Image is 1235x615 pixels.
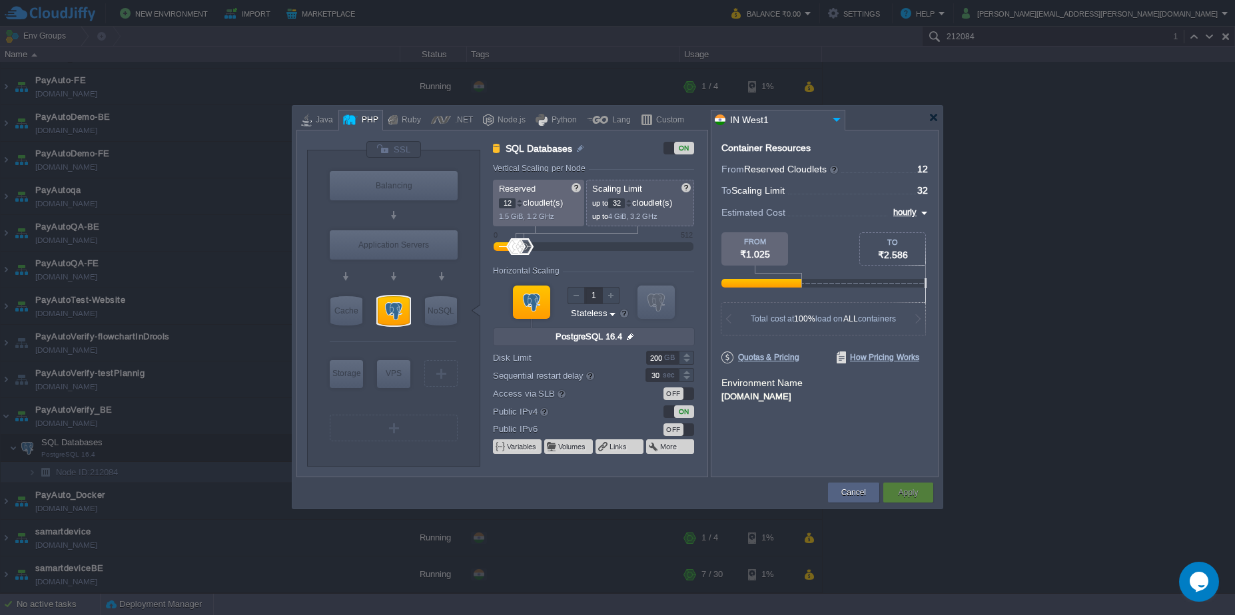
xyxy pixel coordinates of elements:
span: Reserved Cloudlets [744,164,839,174]
div: 0 [494,231,498,239]
div: Application Servers [330,230,458,260]
button: Volumes [558,441,587,452]
p: cloudlet(s) [592,194,689,208]
div: Node.js [494,110,526,130]
div: Horizontal Scaling [493,266,563,276]
div: Storage Containers [330,360,363,388]
label: Public IPv6 [493,422,628,436]
button: Cancel [841,486,866,499]
div: Balancing [330,171,458,200]
div: 512 [681,231,693,239]
div: Java [312,110,333,130]
button: Apply [898,486,918,499]
span: From [721,164,744,174]
span: up to [592,199,608,207]
div: Storage [330,360,363,387]
span: To [721,185,731,196]
span: 4 GiB, 3.2 GHz [608,212,657,220]
div: SQL Databases [378,296,410,325]
span: How Pricing Works [837,351,919,363]
label: Environment Name [721,377,803,388]
span: Estimated Cost [721,205,785,220]
span: 1.5 GiB, 1.2 GHz [499,212,554,220]
button: More [660,441,678,452]
div: Create New Layer [424,360,458,387]
button: Links [610,441,628,452]
div: TO [860,238,925,246]
div: Container Resources [721,143,811,153]
div: Ruby [398,110,421,130]
span: 12 [917,164,928,174]
div: FROM [721,238,788,246]
p: cloudlet(s) [499,194,580,208]
iframe: chat widget [1179,562,1222,602]
div: ON [674,405,694,418]
label: Public IPv4 [493,404,628,419]
div: Load Balancer [330,171,458,200]
div: OFF [663,423,683,436]
div: ON [674,142,694,154]
button: Variables [507,441,538,452]
span: Scaling Limit [592,184,642,194]
div: sec [663,369,677,381]
div: [DOMAIN_NAME] [721,389,928,401]
span: up to [592,212,608,220]
div: Python [548,110,577,130]
div: GB [664,351,677,364]
span: 32 [917,185,928,196]
div: NoSQL Databases [425,296,457,325]
div: .NET [451,110,473,130]
label: Access via SLB [493,386,628,401]
div: Create New Layer [330,415,458,441]
div: VPS [377,360,410,387]
span: Scaling Limit [731,185,785,196]
span: ₹2.586 [878,250,908,260]
div: Cache [330,296,362,325]
div: Vertical Scaling per Node [493,164,589,173]
div: Custom [652,110,684,130]
div: OFF [663,387,683,400]
div: Elastic VPS [377,360,410,388]
span: Reserved [499,184,536,194]
div: PHP [358,110,378,130]
div: NoSQL [425,296,457,325]
span: Quotas & Pricing [721,351,799,363]
label: Disk Limit [493,351,628,365]
label: Sequential restart delay [493,368,628,383]
div: Lang [608,110,631,130]
span: ₹1.025 [740,249,770,260]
